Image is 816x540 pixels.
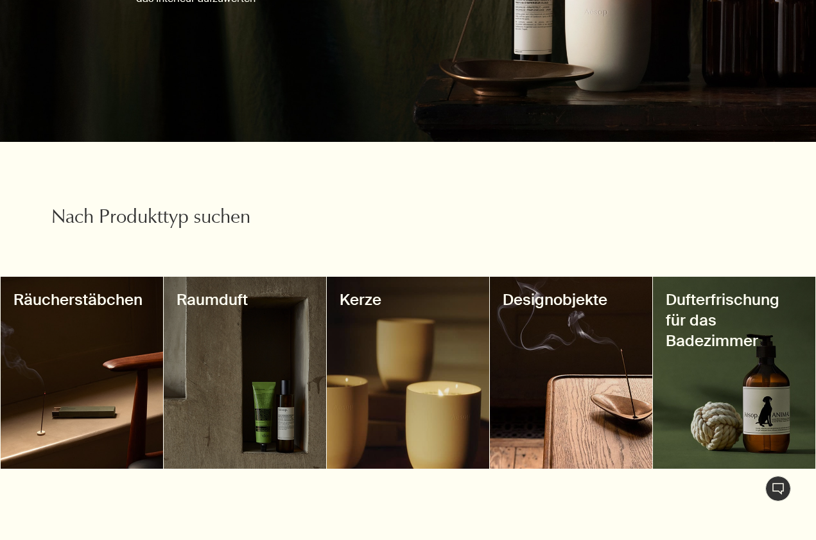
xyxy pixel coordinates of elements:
[666,290,803,351] h3: Dufterfrischung für das Badezimmer
[653,277,815,469] a: Aesop Animal bottle and a dog toy placed in front of a green background.Dufterfrischung für das B...
[177,290,313,310] h3: Raumduft
[490,277,652,469] a: Aesop bronze incense holder with burning incense on top of a wooden tableDesignobjekte
[503,290,639,310] h3: Designobjekte
[1,277,163,469] a: Aesop aromatique incense burning on a brown ledge next to a chairRäucherstäbchen
[327,277,489,469] a: Aesop candle placed next to Aesop hand wash in an amber pump bottle on brown tiled shelf.Kerze
[13,290,150,310] h3: Räucherstäbchen
[51,206,289,232] h2: Nach Produkttyp suchen
[164,277,326,469] a: Aesop rooms spray in amber glass spray bottle placed next to Aesop geranium hand balm in tube on ...
[765,476,791,501] button: Live-Support Chat
[340,290,476,310] h3: Kerze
